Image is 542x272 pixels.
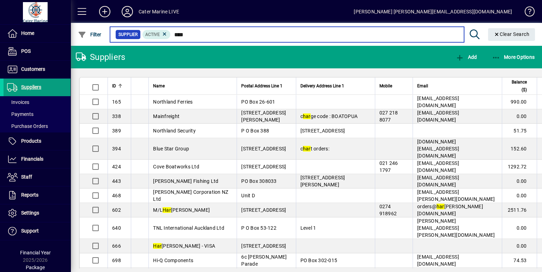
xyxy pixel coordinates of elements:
[145,32,160,37] span: Active
[139,6,179,17] div: Cater Marine LIVE
[153,178,218,184] span: [PERSON_NAME] Fishing Ltd
[300,146,329,152] span: c t orders:
[300,113,358,119] span: c ge code : BOATOPUA
[241,110,286,123] span: [STREET_ADDRESS][PERSON_NAME]
[300,258,337,263] span: PO Box 302-015
[490,51,537,63] button: More Options
[4,186,71,204] a: Reports
[112,82,127,90] div: ID
[454,51,479,63] button: Add
[112,128,121,134] span: 389
[506,78,527,94] span: Balance ($)
[153,243,215,249] span: [PERSON_NAME] - VISA
[502,124,537,138] td: 51.75
[163,207,171,213] em: Har
[494,31,530,37] span: Clear Search
[93,5,116,18] button: Add
[502,95,537,109] td: 990.00
[241,207,286,213] span: [STREET_ADDRESS]
[300,128,345,134] span: [STREET_ADDRESS]
[78,32,102,37] span: Filter
[417,82,498,90] div: Email
[112,113,121,119] span: 338
[20,250,51,255] span: Financial Year
[4,25,71,42] a: Home
[379,82,392,90] span: Mobile
[4,204,71,222] a: Settings
[112,243,121,249] span: 666
[241,254,287,267] span: 6c [PERSON_NAME] Parade
[492,54,535,60] span: More Options
[21,156,43,162] span: Financials
[153,258,193,263] span: Hi-Q Components
[437,204,444,209] em: har
[502,109,537,124] td: 0.00
[417,254,459,267] span: [EMAIL_ADDRESS][DOMAIN_NAME]
[502,160,537,174] td: 1292.72
[241,243,286,249] span: [STREET_ADDRESS]
[4,150,71,168] a: Financials
[153,128,196,134] span: Northland Security
[153,243,162,249] em: Har
[4,222,71,240] a: Support
[153,225,224,231] span: TNL International Auckland Ltd
[300,175,345,187] span: [STREET_ADDRESS][PERSON_NAME]
[4,43,71,60] a: POS
[112,178,121,184] span: 443
[112,193,121,198] span: 468
[26,265,45,270] span: Package
[502,188,537,203] td: 0.00
[417,160,459,173] span: [EMAIL_ADDRESS][DOMAIN_NAME]
[241,146,286,152] span: [STREET_ADDRESS]
[4,96,71,108] a: Invoices
[112,164,121,169] span: 424
[241,225,276,231] span: P O Box 53-122
[112,207,121,213] span: 602
[417,175,459,187] span: [EMAIL_ADDRESS][DOMAIN_NAME]
[417,95,459,108] span: [EMAIL_ADDRESS][DOMAIN_NAME]
[4,61,71,78] a: Customers
[456,54,477,60] span: Add
[354,6,512,17] div: [PERSON_NAME] [PERSON_NAME][EMAIL_ADDRESS][DOMAIN_NAME]
[142,30,171,39] mat-chip: Activation Status: Active
[303,146,311,152] em: har
[4,108,71,120] a: Payments
[112,99,121,105] span: 165
[303,113,311,119] em: har
[502,203,537,217] td: 2511.76
[379,110,398,123] span: 027 218 8077
[21,48,31,54] span: POS
[118,31,138,38] span: Supplier
[519,1,533,24] a: Knowledge Base
[153,164,199,169] span: Cove Boatworks Ltd
[241,128,269,134] span: P O Box 388
[4,168,71,186] a: Staff
[417,110,459,123] span: [EMAIL_ADDRESS][DOMAIN_NAME]
[502,239,537,253] td: 0.00
[379,160,398,173] span: 021 246 1797
[21,174,32,180] span: Staff
[417,218,495,238] span: [PERSON_NAME][EMAIL_ADDRESS][PERSON_NAME][DOMAIN_NAME]
[241,164,286,169] span: [STREET_ADDRESS]
[417,204,483,216] span: orders@ [PERSON_NAME][DOMAIN_NAME]
[300,225,316,231] span: Level 1
[241,193,255,198] span: Unit D
[116,5,139,18] button: Profile
[488,28,535,41] button: Clear
[21,210,39,216] span: Settings
[21,66,45,72] span: Customers
[506,78,533,94] div: Balance ($)
[417,82,428,90] span: Email
[112,258,121,263] span: 698
[21,192,38,198] span: Reports
[417,189,495,202] span: [EMAIL_ADDRESS][PERSON_NAME][DOMAIN_NAME]
[4,120,71,132] a: Purchase Orders
[112,82,116,90] span: ID
[502,138,537,160] td: 152.60
[21,138,41,144] span: Products
[76,28,103,41] button: Filter
[76,51,125,63] div: Suppliers
[21,30,34,36] span: Home
[4,132,71,150] a: Products
[502,217,537,239] td: 0.00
